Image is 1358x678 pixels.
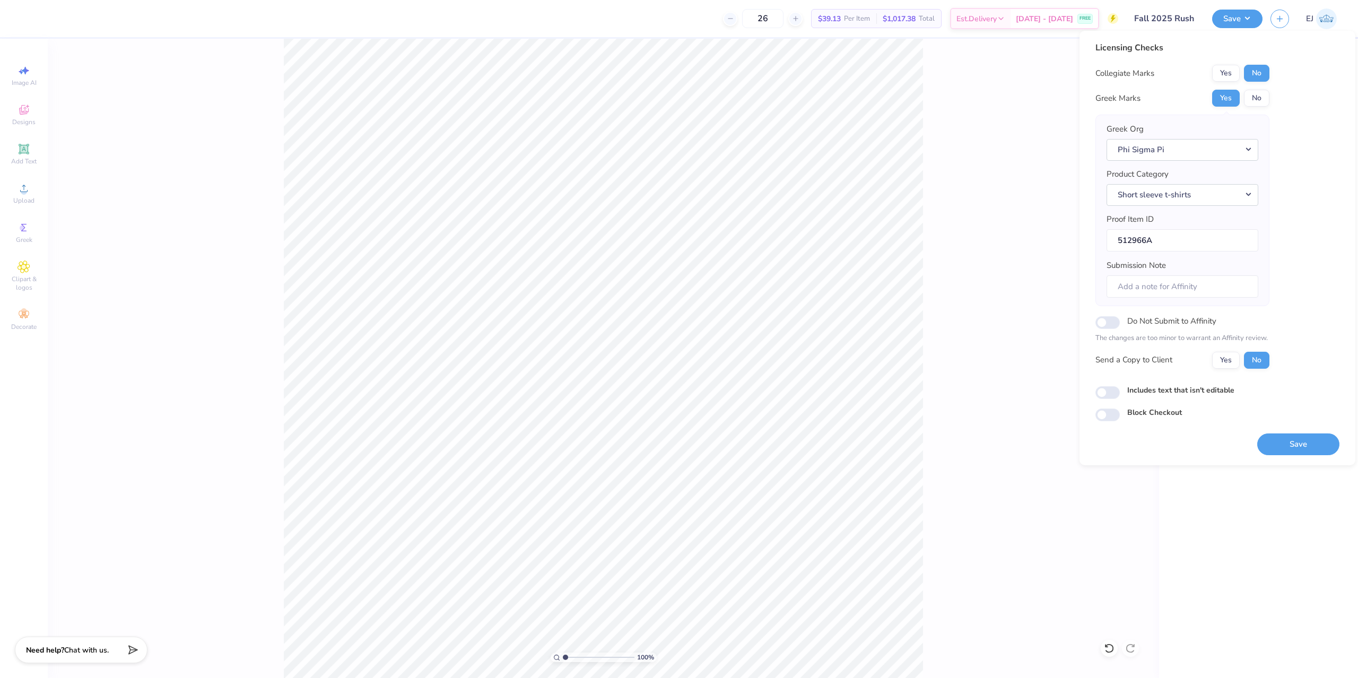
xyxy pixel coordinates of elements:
[1107,213,1154,225] label: Proof Item ID
[1107,275,1258,298] input: Add a note for Affinity
[1316,8,1337,29] img: Edgardo Jr
[11,323,37,331] span: Decorate
[1212,90,1240,107] button: Yes
[1127,314,1216,328] label: Do Not Submit to Affinity
[844,13,870,24] span: Per Item
[1095,92,1141,105] div: Greek Marks
[1127,407,1182,418] label: Block Checkout
[1126,8,1204,29] input: Untitled Design
[26,645,64,655] strong: Need help?
[1244,90,1269,107] button: No
[1212,352,1240,369] button: Yes
[5,275,42,292] span: Clipart & logos
[956,13,997,24] span: Est. Delivery
[1107,123,1144,135] label: Greek Org
[1107,184,1258,206] button: Short sleeve t-shirts
[12,79,37,87] span: Image AI
[1244,352,1269,369] button: No
[818,13,841,24] span: $39.13
[1107,139,1258,161] button: Phi Sigma Pi
[1212,10,1263,28] button: Save
[64,645,109,655] span: Chat with us.
[1257,433,1339,455] button: Save
[16,236,32,244] span: Greek
[1107,168,1169,180] label: Product Category
[12,118,36,126] span: Designs
[883,13,916,24] span: $1,017.38
[13,196,34,205] span: Upload
[1244,65,1269,82] button: No
[1095,333,1269,344] p: The changes are too minor to warrant an Affinity review.
[637,653,654,662] span: 100 %
[1107,259,1166,272] label: Submission Note
[1095,41,1269,54] div: Licensing Checks
[1306,8,1337,29] a: EJ
[1212,65,1240,82] button: Yes
[742,9,784,28] input: – –
[11,157,37,166] span: Add Text
[1095,354,1172,366] div: Send a Copy to Client
[1095,67,1154,80] div: Collegiate Marks
[1080,15,1091,22] span: FREE
[1016,13,1073,24] span: [DATE] - [DATE]
[1306,13,1313,25] span: EJ
[919,13,935,24] span: Total
[1127,385,1234,396] label: Includes text that isn't editable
